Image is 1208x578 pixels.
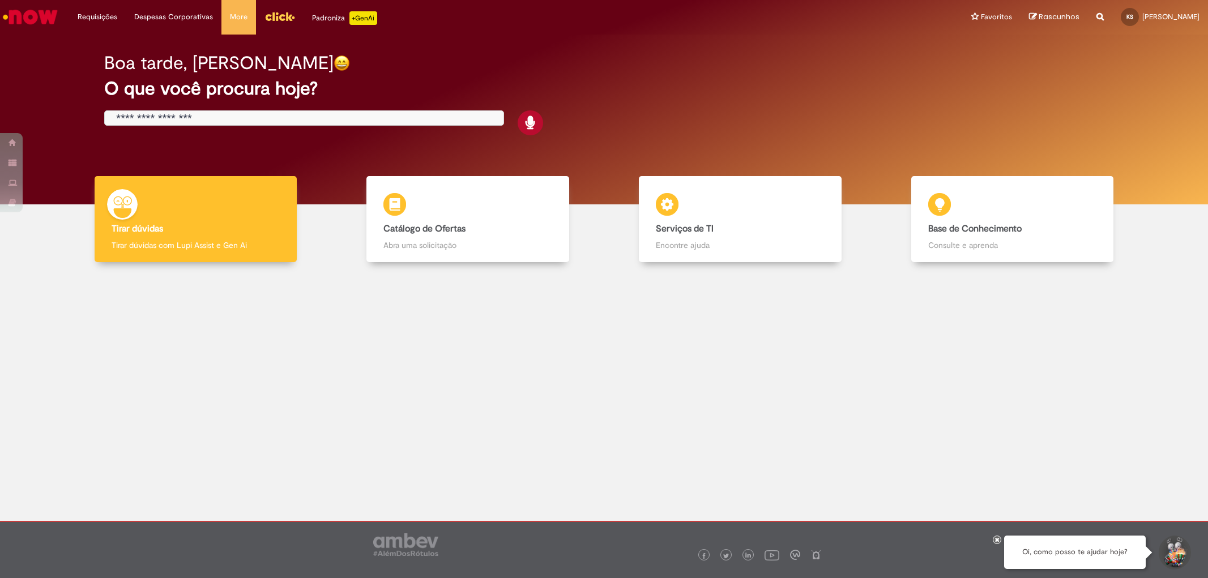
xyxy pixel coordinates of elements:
span: Requisições [78,11,117,23]
a: Rascunhos [1029,12,1079,23]
div: Oi, como posso te ajudar hoje? [1004,536,1146,569]
span: Rascunhos [1039,11,1079,22]
p: Encontre ajuda [656,239,824,251]
h2: O que você procura hoje? [104,79,1103,99]
img: logo_footer_twitter.png [723,553,729,559]
a: Catálogo de Ofertas Abra uma solicitação [332,176,604,263]
b: Tirar dúvidas [112,223,163,234]
a: Tirar dúvidas Tirar dúvidas com Lupi Assist e Gen Ai [59,176,332,263]
span: Despesas Corporativas [134,11,213,23]
p: Abra uma solicitação [383,239,552,251]
p: +GenAi [349,11,377,25]
img: logo_footer_linkedin.png [745,553,751,559]
b: Catálogo de Ofertas [383,223,466,234]
b: Base de Conhecimento [928,223,1022,234]
span: KS [1126,13,1133,20]
button: Iniciar Conversa de Suporte [1157,536,1191,570]
a: Serviços de TI Encontre ajuda [604,176,877,263]
a: Base de Conhecimento Consulte e aprenda [876,176,1149,263]
img: logo_footer_facebook.png [701,553,707,559]
img: logo_footer_naosei.png [811,550,821,560]
img: logo_footer_workplace.png [790,550,800,560]
img: happy-face.png [334,55,350,71]
span: Favoritos [981,11,1012,23]
b: Serviços de TI [656,223,714,234]
img: logo_footer_youtube.png [765,547,779,562]
h2: Boa tarde, [PERSON_NAME] [104,53,334,73]
p: Tirar dúvidas com Lupi Assist e Gen Ai [112,239,280,251]
span: [PERSON_NAME] [1142,12,1200,22]
img: ServiceNow [1,6,59,28]
img: logo_footer_ambev_rotulo_gray.png [373,533,438,556]
img: click_logo_yellow_360x200.png [264,8,295,25]
div: Padroniza [312,11,377,25]
span: More [230,11,247,23]
p: Consulte e aprenda [928,239,1096,251]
